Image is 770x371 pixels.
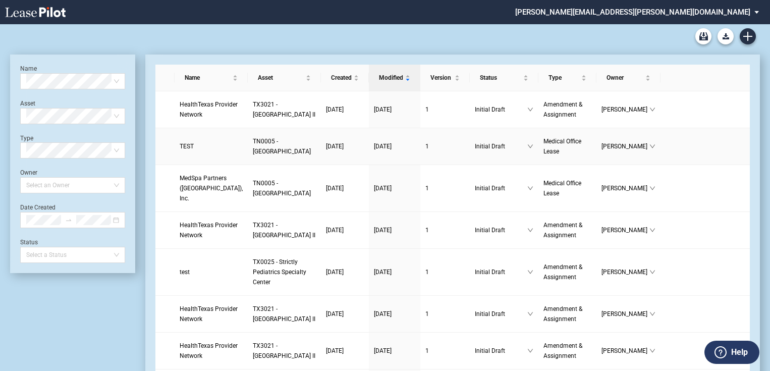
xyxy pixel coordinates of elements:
[253,305,315,323] span: TX3021 - Centennial Medical Pavilion II
[326,225,364,235] a: [DATE]
[425,227,429,234] span: 1
[425,310,429,317] span: 1
[607,73,643,83] span: Owner
[65,217,72,224] span: swap-right
[601,104,649,115] span: [PERSON_NAME]
[253,136,316,156] a: TN0005 - [GEOGRAPHIC_DATA]
[543,136,591,156] a: Medical Office Lease
[326,183,364,193] a: [DATE]
[253,258,306,286] span: TX0025 - Strictly Pediatrics Specialty Center
[425,346,465,356] a: 1
[475,183,527,193] span: Initial Draft
[180,173,243,203] a: MedSpa Partners ([GEOGRAPHIC_DATA]), Inc.
[374,269,392,276] span: [DATE]
[718,28,734,44] button: Download Blank Form
[374,309,415,319] a: [DATE]
[374,185,392,192] span: [DATE]
[475,267,527,277] span: Initial Draft
[326,106,344,113] span: [DATE]
[527,143,533,149] span: down
[253,257,316,287] a: TX0025 - Strictly Pediatrics Specialty Center
[326,309,364,319] a: [DATE]
[180,269,190,276] span: test
[527,311,533,317] span: down
[180,141,243,151] a: TEST
[543,222,582,239] span: Amendment & Assignment
[253,178,316,198] a: TN0005 - [GEOGRAPHIC_DATA]
[180,222,238,239] span: HealthTexas Provider Network
[649,311,655,317] span: down
[185,73,231,83] span: Name
[475,346,527,356] span: Initial Draft
[65,217,72,224] span: to
[379,73,403,83] span: Modified
[20,65,37,72] label: Name
[425,141,465,151] a: 1
[543,342,582,359] span: Amendment & Assignment
[649,227,655,233] span: down
[374,106,392,113] span: [DATE]
[180,99,243,120] a: HealthTexas Provider Network
[527,269,533,275] span: down
[253,101,315,118] span: TX3021 - Centennial Medical Pavilion II
[374,267,415,277] a: [DATE]
[425,225,465,235] a: 1
[420,65,470,91] th: Version
[543,138,581,155] span: Medical Office Lease
[543,341,591,361] a: Amendment & Assignment
[180,304,243,324] a: HealthTexas Provider Network
[425,183,465,193] a: 1
[425,185,429,192] span: 1
[475,141,527,151] span: Initial Draft
[601,346,649,356] span: [PERSON_NAME]
[695,28,711,44] a: Archive
[543,220,591,240] a: Amendment & Assignment
[326,310,344,317] span: [DATE]
[253,138,311,155] span: TN0005 - 8 City Blvd
[374,141,415,151] a: [DATE]
[253,222,315,239] span: TX3021 - Centennial Medical Pavilion II
[601,183,649,193] span: [PERSON_NAME]
[543,305,582,323] span: Amendment & Assignment
[258,73,304,83] span: Asset
[601,225,649,235] span: [PERSON_NAME]
[20,239,38,246] label: Status
[180,342,238,359] span: HealthTexas Provider Network
[425,269,429,276] span: 1
[326,185,344,192] span: [DATE]
[425,347,429,354] span: 1
[425,267,465,277] a: 1
[326,141,364,151] a: [DATE]
[543,178,591,198] a: Medical Office Lease
[543,101,582,118] span: Amendment & Assignment
[714,28,737,44] md-menu: Download Blank Form List
[253,99,316,120] a: TX3021 - [GEOGRAPHIC_DATA] II
[374,143,392,150] span: [DATE]
[326,143,344,150] span: [DATE]
[374,346,415,356] a: [DATE]
[475,225,527,235] span: Initial Draft
[321,65,369,91] th: Created
[527,107,533,113] span: down
[20,100,35,107] label: Asset
[601,141,649,151] span: [PERSON_NAME]
[326,269,344,276] span: [DATE]
[326,346,364,356] a: [DATE]
[326,347,344,354] span: [DATE]
[180,305,238,323] span: HealthTexas Provider Network
[374,227,392,234] span: [DATE]
[527,348,533,354] span: down
[253,342,315,359] span: TX3021 - Centennial Medical Pavilion II
[20,135,33,142] label: Type
[470,65,538,91] th: Status
[649,348,655,354] span: down
[740,28,756,44] a: Create new document
[369,65,420,91] th: Modified
[180,143,194,150] span: TEST
[430,73,453,83] span: Version
[475,309,527,319] span: Initial Draft
[253,220,316,240] a: TX3021 - [GEOGRAPHIC_DATA] II
[425,143,429,150] span: 1
[425,104,465,115] a: 1
[425,106,429,113] span: 1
